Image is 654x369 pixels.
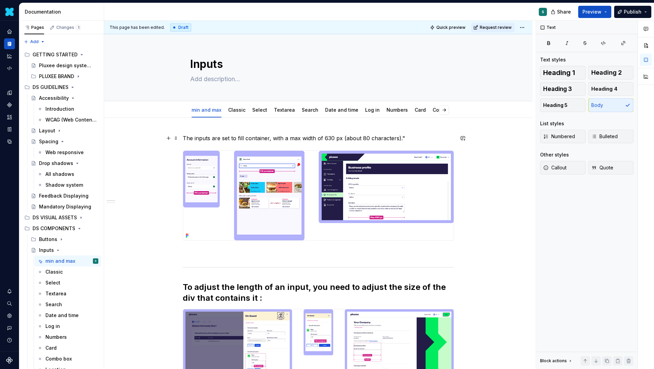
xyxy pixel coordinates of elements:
[430,103,462,117] div: Combo box
[299,103,321,117] div: Search
[28,190,101,201] a: Feedback Displaying
[5,8,14,16] img: 8442b5b3-d95e-456d-8131-d61e917d6403.png
[28,234,101,245] div: Buttons
[39,95,69,102] div: Accessibility
[540,66,586,79] button: Heading 1
[22,212,101,223] div: DS VISUAL ASSETS
[540,358,567,364] div: Block actions
[39,160,73,167] div: Drop shadows
[45,312,79,319] div: Date and time
[4,99,15,110] a: Components
[6,357,13,364] svg: Supernova Logo
[39,138,58,145] div: Spacing
[4,124,15,135] a: Storybook stories
[384,103,411,117] div: Numbers
[547,6,575,18] button: Share
[542,9,544,15] div: S
[4,63,15,74] a: Code automation
[35,104,101,114] a: Introduction
[35,332,101,343] a: Numbers
[4,26,15,37] a: Home
[28,60,101,71] a: Pluxee design system documentation
[4,51,15,61] div: Analytics
[39,127,55,134] div: Layout
[557,8,571,15] span: Share
[4,136,15,147] a: Data sources
[45,355,72,362] div: Combo box
[591,69,622,76] span: Heading 2
[39,203,91,210] div: Mandatory Displaying
[540,56,566,63] div: Text styles
[35,147,101,158] a: Web responsive
[591,164,613,171] span: Quote
[35,277,101,288] a: Select
[189,56,445,72] textarea: Inputs
[28,125,101,136] a: Layout
[35,114,101,125] a: WCAG (Web Content Accessibility Guidelines)
[35,180,101,190] a: Shadow system
[540,98,586,112] button: Heading 5
[28,136,101,147] a: Spacing
[4,87,15,98] a: Design tokens
[45,182,83,188] div: Shadow system
[33,84,68,91] div: DS GUIDELINES
[543,102,568,109] span: Heading 5
[582,8,601,15] span: Preview
[35,288,101,299] a: Textarea
[22,37,47,47] button: Add
[362,103,382,117] div: Log in
[28,93,101,104] a: Accessibility
[588,130,634,143] button: Bulleted
[35,343,101,353] a: Card
[365,107,380,113] a: Log in
[225,103,248,117] div: Classic
[387,107,408,113] a: Numbers
[433,107,459,113] a: Combo box
[24,25,44,30] div: Pages
[228,107,245,113] a: Classic
[35,353,101,364] a: Combo box
[183,134,454,142] p: The inputs are set to fill container, with a max width of 630 px (about 80 characters)."
[436,25,465,30] span: Quick preview
[540,82,586,96] button: Heading 3
[56,25,81,30] div: Changes
[35,310,101,321] a: Date and time
[45,323,60,330] div: Log in
[540,130,586,143] button: Numbered
[35,169,101,180] a: All shadows
[4,38,15,49] div: Documentation
[302,107,318,113] a: Search
[183,151,454,240] img: 6bdf1821-8263-4e8b-b063-0ef84d2833be.png
[471,23,515,32] button: Request review
[39,73,74,80] div: PLUXEE BRAND
[45,345,57,351] div: Card
[4,286,15,297] button: Notifications
[33,51,78,58] div: GETTING STARTED
[110,25,165,30] span: This page has been edited.
[540,151,569,158] div: Other styles
[543,86,572,92] span: Heading 3
[540,161,586,174] button: Callout
[412,103,429,117] div: Card
[35,266,101,277] a: Classic
[4,298,15,309] div: Search ⌘K
[588,66,634,79] button: Heading 2
[45,258,75,264] div: min and max
[45,149,84,156] div: Web responsive
[39,62,95,69] div: Pluxee design system documentation
[76,25,81,30] span: 1
[45,279,60,286] div: Select
[28,158,101,169] a: Drop shadows
[415,107,426,113] a: Card
[274,107,295,113] a: Textarea
[480,25,512,30] span: Request review
[45,106,74,112] div: Introduction
[614,6,651,18] button: Publish
[35,299,101,310] a: Search
[95,258,97,264] div: S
